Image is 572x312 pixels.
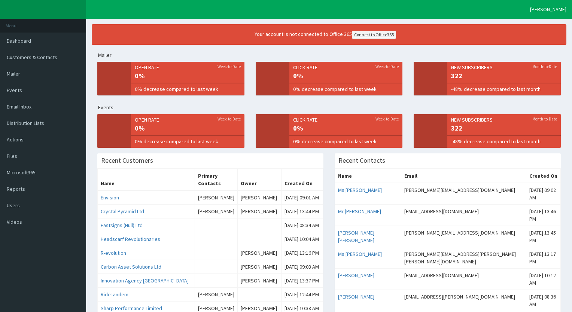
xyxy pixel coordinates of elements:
[532,64,557,70] small: Month-to-Date
[101,236,160,242] a: Headscarf Revolutionaries
[338,157,385,164] h3: Recent Contacts
[526,169,561,183] th: Created On
[293,116,399,123] span: Click rate
[112,30,539,39] div: Your account is not connected to Office 365
[282,190,323,205] td: [DATE] 09:01 AM
[401,269,526,290] td: [EMAIL_ADDRESS][DOMAIN_NAME]
[7,70,20,77] span: Mailer
[282,260,323,274] td: [DATE] 09:03 AM
[282,274,323,288] td: [DATE] 13:37 PM
[195,205,237,218] td: Assignees
[7,120,44,126] span: Distribution Lists
[335,169,401,183] th: Name
[237,260,281,274] td: [PERSON_NAME]
[195,246,237,260] td: Assignees
[338,229,374,244] a: [PERSON_NAME] [PERSON_NAME]
[282,246,323,260] td: [DATE] 13:16 PM
[7,87,22,94] span: Events
[7,103,31,110] span: Email Inbox
[217,116,241,122] small: Week-to-Date
[526,183,561,205] td: [DATE] 09:02 AM
[293,123,399,133] span: 0%
[237,169,281,191] th: Owner
[237,190,281,205] td: [PERSON_NAME]
[195,190,237,205] td: Assignees
[101,250,126,256] a: R-evolution
[293,71,399,81] span: 0%
[101,277,189,284] a: Innovation Agency [GEOGRAPHIC_DATA]
[7,218,22,225] span: Videos
[7,202,20,209] span: Users
[101,194,119,201] a: Envision
[282,288,323,302] td: [DATE] 12:44 PM
[135,116,241,123] span: Open rate
[352,31,396,39] a: Connect to Office365
[338,251,382,257] a: Ms [PERSON_NAME]
[526,247,561,269] td: [DATE] 13:17 PM
[338,187,382,193] a: Ms [PERSON_NAME]
[451,85,557,93] span: -48% decrease compared to last month
[101,291,128,298] a: RideTandem
[7,136,24,143] span: Actions
[401,290,526,311] td: [EMAIL_ADDRESS][PERSON_NAME][DOMAIN_NAME]
[195,218,237,232] td: Assignees
[237,274,281,288] td: [PERSON_NAME]
[217,64,241,70] small: Week-to-Date
[195,274,237,288] td: Assignees
[135,123,241,133] span: 0%
[338,208,381,215] a: Mr [PERSON_NAME]
[526,205,561,226] td: [DATE] 13:46 PM
[7,169,36,176] span: Microsoft365
[135,138,241,145] span: 0% decrease compared to last week
[530,6,566,13] span: [PERSON_NAME]
[101,208,144,215] a: Crystal Pyramid Ltd
[7,153,17,159] span: Files
[293,138,399,145] span: 0% decrease compared to last week
[237,205,281,218] td: [PERSON_NAME]
[101,222,143,229] a: Fastsigns (Hull) Ltd
[98,52,566,58] h5: Mailer
[451,116,557,123] span: New Subscribers
[195,232,237,246] td: Assignees
[401,169,526,183] th: Email
[101,305,162,312] a: Sharp Performance Limited
[7,186,25,192] span: Reports
[401,247,526,269] td: [PERSON_NAME][EMAIL_ADDRESS][PERSON_NAME][PERSON_NAME][DOMAIN_NAME]
[451,123,557,133] span: 322
[526,226,561,247] td: [DATE] 13:45 PM
[451,71,557,81] span: 322
[98,169,195,191] th: Name
[532,116,557,122] small: Month-to-Date
[338,272,374,279] a: [PERSON_NAME]
[282,169,323,191] th: Created On
[101,263,161,270] a: Carbon Asset Solutions Ltd
[7,54,57,61] span: Customers & Contacts
[282,232,323,246] td: [DATE] 10:04 AM
[98,105,566,110] h5: Events
[451,138,557,145] span: -48% decrease compared to last month
[375,64,399,70] small: Week-to-Date
[526,269,561,290] td: [DATE] 10:12 AM
[293,85,399,93] span: 0% decrease compared to last week
[526,290,561,311] td: [DATE] 08:36 AM
[401,183,526,205] td: [PERSON_NAME][EMAIL_ADDRESS][DOMAIN_NAME]
[135,71,241,81] span: 0%
[401,226,526,247] td: [PERSON_NAME][EMAIL_ADDRESS][DOMAIN_NAME]
[135,85,241,93] span: 0% decrease compared to last week
[401,205,526,226] td: [EMAIL_ADDRESS][DOMAIN_NAME]
[135,64,241,71] span: Open rate
[195,260,237,274] td: Assignees
[293,64,399,71] span: Click rate
[195,169,237,191] th: Primary Contacts
[282,205,323,218] td: [DATE] 13:44 PM
[338,293,374,300] a: [PERSON_NAME]
[375,116,399,122] small: Week-to-Date
[237,246,281,260] td: [PERSON_NAME]
[101,157,153,164] h3: Recent Customers
[282,218,323,232] td: [DATE] 08:34 AM
[7,37,31,44] span: Dashboard
[451,64,557,71] span: New Subscribers
[195,288,237,302] td: Assignees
